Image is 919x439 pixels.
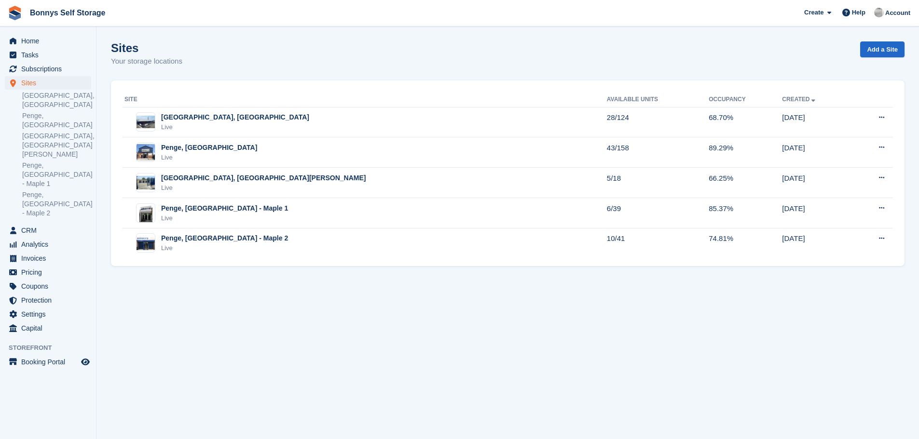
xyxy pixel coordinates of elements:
span: Home [21,34,79,48]
a: menu [5,307,91,321]
span: Tasks [21,48,79,62]
a: menu [5,252,91,265]
a: menu [5,266,91,279]
span: Storefront [9,343,96,353]
td: 5/18 [607,168,709,198]
a: menu [5,76,91,90]
a: menu [5,279,91,293]
td: 28/124 [607,107,709,137]
td: 68.70% [709,107,782,137]
a: Penge, [GEOGRAPHIC_DATA] - Maple 2 [22,190,91,218]
td: 43/158 [607,137,709,168]
span: Protection [21,293,79,307]
div: Live [161,153,257,162]
th: Site [123,92,607,107]
a: Preview store [80,356,91,368]
a: [GEOGRAPHIC_DATA], [GEOGRAPHIC_DATA] [22,91,91,109]
div: Penge, [GEOGRAPHIC_DATA] - Maple 1 [161,203,288,213]
td: [DATE] [782,198,852,228]
img: stora-icon-8386f47178a22dfd0bd8f6a31ec36ba5ce8667c1dd55bd0f319d3a0aa187defe.svg [8,6,22,20]
td: 89.29% [709,137,782,168]
p: Your storage locations [111,56,182,67]
a: menu [5,293,91,307]
div: [GEOGRAPHIC_DATA], [GEOGRAPHIC_DATA][PERSON_NAME] [161,173,366,183]
h1: Sites [111,41,182,54]
div: Live [161,243,288,253]
a: Bonnys Self Storage [26,5,109,21]
span: Pricing [21,266,79,279]
span: Sites [21,76,79,90]
a: Created [782,96,817,103]
a: menu [5,238,91,251]
div: Penge, [GEOGRAPHIC_DATA] - Maple 2 [161,233,288,243]
span: Invoices [21,252,79,265]
span: Settings [21,307,79,321]
span: Help [852,8,865,17]
td: 6/39 [607,198,709,228]
a: [GEOGRAPHIC_DATA], [GEOGRAPHIC_DATA][PERSON_NAME] [22,132,91,159]
img: Image of Penge, London - Maple 2 site [137,236,155,250]
td: [DATE] [782,107,852,137]
a: menu [5,48,91,62]
img: James Bonny [874,8,884,17]
a: menu [5,321,91,335]
a: menu [5,355,91,369]
td: [DATE] [782,228,852,258]
span: Analytics [21,238,79,251]
td: [DATE] [782,168,852,198]
th: Available Units [607,92,709,107]
div: Live [161,213,288,223]
td: 10/41 [607,228,709,258]
div: [GEOGRAPHIC_DATA], [GEOGRAPHIC_DATA] [161,112,309,122]
td: 74.81% [709,228,782,258]
span: CRM [21,224,79,237]
div: Live [161,122,309,132]
a: menu [5,224,91,237]
a: menu [5,34,91,48]
img: Image of Anerley, London - Selby Road site [137,176,155,190]
img: Image of Penge, London - Maple 1 site [139,203,152,223]
span: Subscriptions [21,62,79,76]
span: Create [804,8,823,17]
a: Penge, [GEOGRAPHIC_DATA] [22,111,91,130]
span: Capital [21,321,79,335]
span: Account [885,8,910,18]
th: Occupancy [709,92,782,107]
td: [DATE] [782,137,852,168]
div: Penge, [GEOGRAPHIC_DATA] [161,143,257,153]
span: Coupons [21,279,79,293]
span: Booking Portal [21,355,79,369]
img: Image of Great Yarmouth, Norfolk site [137,116,155,128]
td: 66.25% [709,168,782,198]
a: Add a Site [860,41,905,57]
td: 85.37% [709,198,782,228]
img: Image of Penge, London - Limes Avenue site [137,144,155,160]
a: Penge, [GEOGRAPHIC_DATA] - Maple 1 [22,161,91,188]
div: Live [161,183,366,193]
a: menu [5,62,91,76]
